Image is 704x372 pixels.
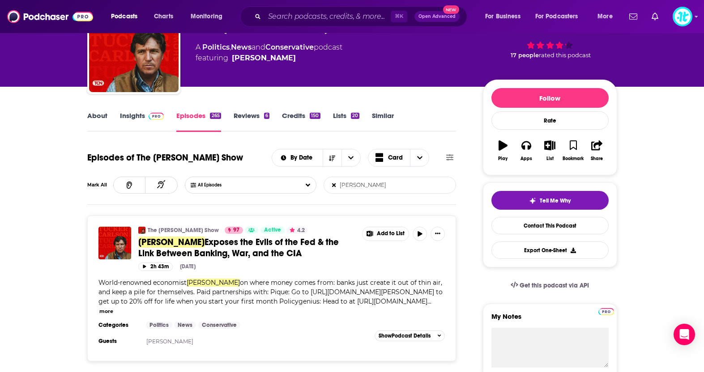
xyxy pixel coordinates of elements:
button: ShowPodcast Details [375,330,445,341]
button: Play [491,135,515,167]
a: [PERSON_NAME] [146,338,193,345]
a: InsightsPodchaser Pro [120,111,164,132]
button: open menu [184,9,234,24]
button: open menu [479,9,532,24]
button: Show profile menu [673,7,692,26]
img: Podchaser Pro [598,308,614,315]
span: New [443,5,459,14]
h1: Episodes of The [PERSON_NAME] Show [87,152,243,163]
div: Mark All [87,183,113,187]
span: Monitoring [191,10,222,23]
button: Show More Button [363,227,409,241]
span: ⌘ K [391,11,407,22]
button: List [538,135,561,167]
input: Search podcasts, credits, & more... [265,9,391,24]
a: Pro website [598,307,614,315]
span: For Podcasters [535,10,578,23]
div: 6 [264,113,269,119]
button: Share [585,135,608,167]
h3: Categories [98,321,139,329]
h2: Choose View [368,149,430,167]
a: [PERSON_NAME]Exposes the Evils of the Fed & the Link Between Banking, War, and the CIA [138,237,356,259]
button: open menu [591,9,624,24]
a: Credits150 [282,111,320,132]
div: Bookmark [563,156,584,161]
span: More [597,10,613,23]
button: Bookmark [562,135,585,167]
button: Open AdvancedNew [414,11,460,22]
a: News [174,321,196,329]
button: open menu [529,9,591,24]
span: Get this podcast via API [520,282,589,289]
div: Rate [491,111,609,130]
button: open menu [272,155,323,161]
div: 20 [351,113,359,119]
button: 4.2 [287,227,307,234]
div: Apps [521,156,532,161]
button: open menu [341,149,360,166]
div: Open Intercom Messenger [674,324,695,345]
a: News [231,43,252,51]
a: Show notifications dropdown [648,9,662,24]
span: 97 [233,226,239,235]
div: Play [498,156,508,161]
a: Similar [372,111,394,132]
span: Tell Me Why [540,197,571,204]
img: Podchaser Pro [149,113,164,120]
img: The Tucker Carlson Show [138,227,145,234]
button: Choose List Listened [185,177,316,194]
button: Sort Direction [323,149,341,166]
label: My Notes [491,312,609,328]
span: featuring [196,53,342,63]
a: Charts [148,9,179,24]
span: , [230,43,231,51]
a: Reviews6 [234,111,269,132]
span: Podcasts [111,10,137,23]
a: 97 [225,227,243,234]
span: World-renowned economist [98,279,187,287]
div: [DATE] [180,263,196,270]
span: Logged in as ImpactTheory [673,7,692,26]
button: more [99,308,113,315]
span: Show Podcast Details [379,333,431,339]
span: 17 people [511,52,539,59]
a: Politics [202,43,230,51]
div: Share [591,156,603,161]
a: Politics [146,321,172,329]
span: Exposes the Evils of the Fed & the Link Between Banking, War, and the CIA [138,237,339,259]
button: Follow [491,88,609,108]
span: For Business [485,10,521,23]
a: Episodes265 [176,111,221,132]
a: The [PERSON_NAME] Show [148,227,219,234]
img: Richard Werner Exposes the Evils of the Fed & the Link Between Banking, War, and the CIA [98,227,131,259]
span: All Episodes [198,182,239,188]
button: 2h 43m [138,262,173,271]
button: Export One-Sheet [491,241,609,259]
button: Show More Button [431,227,445,241]
div: 97 17 peoplerated this podcast [483,9,617,64]
button: Apps [515,135,538,167]
span: [PERSON_NAME] [187,279,240,287]
a: Conservative [265,43,314,51]
span: and [252,43,265,51]
span: Charts [154,10,173,23]
a: Tucker Carlson [232,53,296,63]
button: open menu [105,9,149,24]
span: Active [264,226,281,235]
a: Show notifications dropdown [626,9,641,24]
button: tell me why sparkleTell Me Why [491,191,609,210]
a: The Tucker Carlson Show [89,3,179,92]
h2: Choose List sort [272,149,361,167]
h3: Guests [98,338,139,345]
img: Podchaser - Follow, Share and Rate Podcasts [7,8,93,25]
div: List [546,156,554,161]
img: User Profile [673,7,692,26]
a: Conservative [198,321,240,329]
div: 150 [310,113,320,119]
span: Add to List [377,230,405,237]
span: [PERSON_NAME] [138,237,205,248]
div: A podcast [196,42,342,63]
